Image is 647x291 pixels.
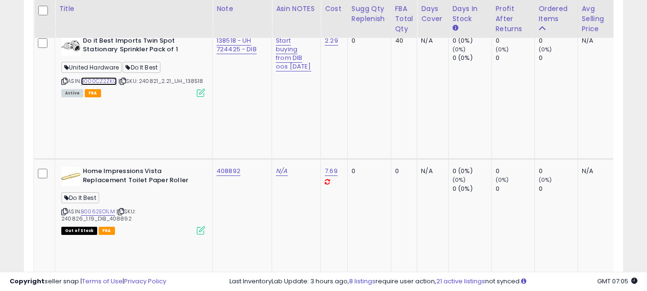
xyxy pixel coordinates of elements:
[352,36,384,45] div: 0
[453,4,488,24] div: Days In Stock
[539,185,578,193] div: 0
[421,4,444,24] div: Days Cover
[496,167,534,175] div: 0
[421,36,441,45] div: N/A
[453,185,491,193] div: 0 (0%)
[81,77,117,85] a: B000CZ2ZKG
[61,89,83,97] span: All listings currently available for purchase on Amazon
[276,166,287,176] a: N/A
[81,208,115,216] a: B0062EO1LM
[453,54,491,62] div: 0 (0%)
[539,46,552,53] small: (0%)
[83,167,199,187] b: Home Impressions Vista Replacement Toilet Paper Roller
[496,46,509,53] small: (0%)
[83,36,199,57] b: Do it Best Imports Twin Spot Stationary Sprinkler Pack of 1
[539,167,578,175] div: 0
[539,36,578,45] div: 0
[61,62,122,73] span: United Hardware
[496,54,534,62] div: 0
[216,166,240,176] a: 408892
[325,36,338,46] a: 2.29
[539,54,578,62] div: 0
[61,36,80,56] img: 31tJ2G8QeBL._SL40_.jpg
[82,277,123,286] a: Terms of Use
[352,167,384,175] div: 0
[118,77,204,85] span: | SKU: 240821_2.21_UH_138518
[10,277,45,286] strong: Copyright
[216,36,257,54] a: 138518 - UH 724425 - DIB
[325,166,338,176] a: 7.69
[582,4,617,34] div: Avg Selling Price
[229,277,637,286] div: Last InventoryLab Update: 3 hours ago, require user action, not synced.
[276,4,317,14] div: Asin NOTES
[496,176,509,184] small: (0%)
[59,4,208,14] div: Title
[61,167,80,186] img: 31FEVZCvekS._SL40_.jpg
[496,36,534,45] div: 0
[123,62,160,73] span: Do It Best
[61,192,99,203] span: Do It Best
[453,167,491,175] div: 0 (0%)
[349,277,375,286] a: 8 listings
[61,36,205,96] div: ASIN:
[99,227,115,235] span: FBA
[395,4,413,34] div: FBA Total Qty
[216,4,268,14] div: Note
[453,46,466,53] small: (0%)
[61,208,136,222] span: | SKU: 240826_1.19_DIB_408892
[539,4,574,24] div: Ordered Items
[436,277,485,286] a: 21 active listings
[582,36,613,45] div: N/A
[582,167,613,175] div: N/A
[453,24,458,33] small: Days In Stock.
[124,277,166,286] a: Privacy Policy
[61,227,97,235] span: All listings that are currently out of stock and unavailable for purchase on Amazon
[395,167,410,175] div: 0
[85,89,101,97] span: FBA
[352,4,387,24] div: Sugg Qty Replenish
[496,185,534,193] div: 0
[61,167,205,233] div: ASIN:
[453,176,466,184] small: (0%)
[421,167,441,175] div: N/A
[539,176,552,184] small: (0%)
[276,36,311,72] a: Start buying from DIB oos [DATE]
[453,36,491,45] div: 0 (0%)
[597,277,637,286] span: 2025-09-9 07:05 GMT
[10,277,166,286] div: seller snap | |
[325,4,343,14] div: Cost
[395,36,410,45] div: 40
[496,4,531,34] div: Profit After Returns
